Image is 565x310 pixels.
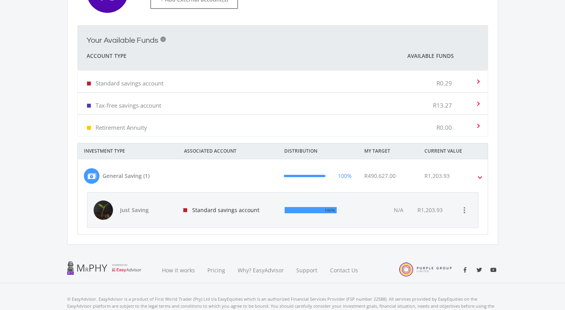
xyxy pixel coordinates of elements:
div: i [160,37,166,42]
div: INVESTMENT TYPE [78,143,178,159]
mat-expansion-panel-header: Your Available Funds i Account Type Available Funds [77,26,488,70]
span: Account Type [87,51,127,61]
div: Your Available Funds i Account Type Available Funds [77,70,488,137]
p: R0.29 [436,79,452,87]
div: General Saving (1) 100% R490,627.00 R1,203.93 [78,192,488,234]
div: 100% [338,172,352,180]
div: R1,203.93 [424,172,450,180]
a: Contact Us [324,257,365,283]
a: Pricing [201,257,231,283]
div: MY TARGET [358,143,418,159]
div: 100% [323,206,335,214]
a: Support [290,257,324,283]
div: R1,203.93 [417,206,443,214]
a: How it works [156,257,201,283]
p: Standard savings account [96,79,163,87]
mat-expansion-panel-header: Tax-free savings account R13.27 [78,93,488,114]
button: more_vert [457,202,472,218]
div: Standard savings account [177,193,279,228]
span: R490,627.00 [364,172,396,179]
span: Just Saving [120,206,174,214]
a: Why? EasyAdvisor [231,257,290,283]
div: General Saving (1) [103,172,150,180]
mat-expansion-panel-header: Retirement Annuity R0.00 [78,115,488,136]
span: N/A [394,206,403,214]
div: DISTRIBUTION [278,143,358,159]
mat-expansion-panel-header: Standard savings account R0.29 [78,71,488,92]
i: more_vert [460,206,469,215]
p: R13.27 [433,101,452,109]
span: Available Funds [407,52,454,60]
mat-expansion-panel-header: General Saving (1) 100% R490,627.00 R1,203.93 [78,159,488,192]
p: Retirement Annuity [96,124,147,131]
div: CURRENT VALUE [418,143,498,159]
div: ASSOCIATED ACCOUNT [178,143,278,159]
p: Tax-free savings account [96,101,161,109]
h2: Your Available Funds [87,36,158,45]
p: R0.00 [436,124,452,131]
